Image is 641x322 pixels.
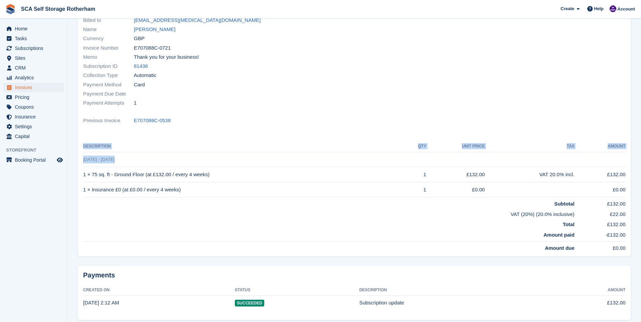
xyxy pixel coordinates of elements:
[134,99,137,107] span: 1
[15,92,55,102] span: Pricing
[548,295,625,310] td: £132.00
[56,156,64,164] a: Preview store
[3,44,64,53] a: menu
[3,53,64,63] a: menu
[83,26,134,33] span: Name
[83,300,119,305] time: 2025-08-01 01:12:07 UTC
[83,72,134,79] span: Collection Type
[405,141,426,152] th: QTY
[134,117,171,125] a: E707088C-0538
[3,24,64,33] a: menu
[83,44,134,52] span: Invoice Number
[134,53,199,61] span: Thank you for your business!
[3,155,64,165] a: menu
[134,26,175,33] a: [PERSON_NAME]
[3,112,64,122] a: menu
[3,63,64,73] a: menu
[3,132,64,141] a: menu
[15,132,55,141] span: Capital
[15,112,55,122] span: Insurance
[485,171,574,179] div: VAT 20.0% incl.
[15,24,55,33] span: Home
[3,73,64,82] a: menu
[83,285,235,296] th: Created On
[15,34,55,43] span: Tasks
[574,229,625,242] td: -£132.00
[574,182,625,197] td: £0.00
[134,72,156,79] span: Automatic
[563,221,574,227] strong: Total
[83,117,134,125] span: Previous Invoice
[3,83,64,92] a: menu
[15,122,55,131] span: Settings
[359,295,548,310] td: Subscription update
[3,122,64,131] a: menu
[134,81,145,89] span: Card
[83,141,405,152] th: Description
[543,232,574,238] strong: Amount paid
[574,197,625,208] td: £132.00
[235,300,264,306] span: Succeeded
[83,90,134,98] span: Payment Due Date
[574,242,625,252] td: £0.00
[134,17,261,24] a: [EMAIL_ADDRESS][MEDICAL_DATA][DOMAIN_NAME]
[574,208,625,218] td: £22.00
[15,44,55,53] span: Subscriptions
[134,44,171,52] span: E707088C-0721
[594,5,603,12] span: Help
[3,34,64,43] a: menu
[15,102,55,112] span: Coupons
[83,157,115,162] span: [DATE] - [DATE]
[574,218,625,229] td: £132.00
[426,141,485,152] th: Unit Price
[5,4,16,14] img: stora-icon-8386f47178a22dfd0bd8f6a31ec36ba5ce8667c1dd55bd0f319d3a0aa187defe.svg
[83,35,134,43] span: Currency
[6,147,67,154] span: Storefront
[617,6,635,12] span: Account
[15,53,55,63] span: Sites
[15,83,55,92] span: Invoices
[18,3,98,15] a: SCA Self Storage Rotherham
[15,155,55,165] span: Booking Portal
[405,167,426,182] td: 1
[574,167,625,182] td: £132.00
[15,63,55,73] span: CRM
[405,182,426,197] td: 1
[574,141,625,152] th: Amount
[561,5,574,12] span: Create
[83,182,405,197] td: 1 × Insurance £0 (at £0.00 / every 4 weeks)
[548,285,625,296] th: Amount
[83,81,134,89] span: Payment Method
[83,208,574,218] td: VAT (20%) (20.0% inclusive)
[83,53,134,61] span: Memo
[485,141,574,152] th: Tax
[235,285,359,296] th: Status
[3,102,64,112] a: menu
[15,73,55,82] span: Analytics
[83,17,134,24] span: Billed to
[83,271,625,279] h2: Payments
[134,35,145,43] span: GBP
[545,245,575,251] strong: Amount due
[426,167,485,182] td: £132.00
[359,285,548,296] th: Description
[426,182,485,197] td: £0.00
[610,5,616,12] img: Kelly Neesham
[134,62,148,70] a: 81438
[3,92,64,102] a: menu
[83,99,134,107] span: Payment Attempts
[554,201,574,207] strong: Subtotal
[83,167,405,182] td: 1 × 75 sq. ft - Ground Floor (at £132.00 / every 4 weeks)
[83,62,134,70] span: Subscription ID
